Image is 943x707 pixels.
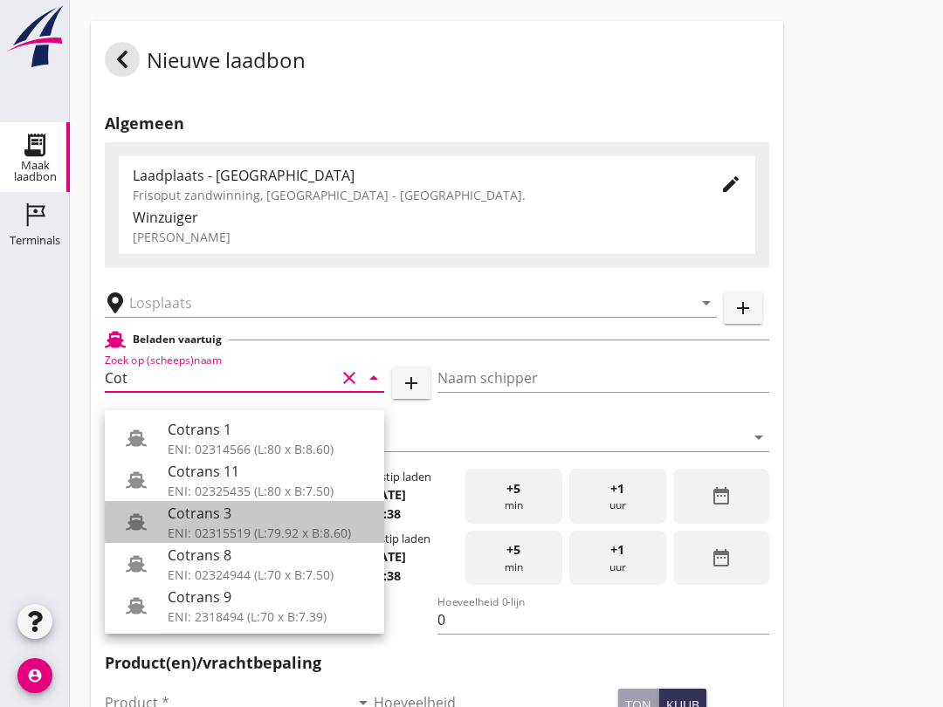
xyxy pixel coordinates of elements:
[168,461,370,482] div: Cotrans 11
[610,540,624,559] span: +1
[369,567,401,584] strong: 11:38
[711,547,732,568] i: date_range
[506,540,520,559] span: +5
[168,587,370,607] div: Cotrans 9
[711,485,732,506] i: date_range
[168,419,370,440] div: Cotrans 1
[133,165,692,186] div: Laadplaats - [GEOGRAPHIC_DATA]
[133,186,692,204] div: Frisoput zandwinning, [GEOGRAPHIC_DATA] - [GEOGRAPHIC_DATA].
[168,524,370,542] div: ENI: 02315519 (L:79.92 x B:8.60)
[465,531,562,586] div: min
[365,486,406,503] strong: [DATE]
[437,606,770,634] input: Hoeveelheid 0-lijn
[129,289,668,317] input: Losplaats
[569,531,666,586] div: uur
[10,235,60,246] div: Terminals
[696,292,717,313] i: arrow_drop_down
[569,469,666,524] div: uur
[363,367,384,388] i: arrow_drop_down
[133,207,741,228] div: Winzuiger
[105,651,769,675] h2: Product(en)/vrachtbepaling
[365,548,406,565] strong: [DATE]
[3,4,66,69] img: logo-small.a267ee39.svg
[105,42,306,84] div: Nieuwe laadbon
[437,364,770,392] input: Naam schipper
[17,658,52,693] i: account_circle
[610,479,624,498] span: +1
[168,482,370,500] div: ENI: 02325435 (L:80 x B:7.50)
[341,531,430,547] div: Eindtijdstip laden
[401,373,422,394] i: add
[465,469,562,524] div: min
[168,503,370,524] div: Cotrans 3
[168,440,370,458] div: ENI: 02314566 (L:80 x B:8.60)
[168,566,370,584] div: ENI: 02324944 (L:70 x B:7.50)
[105,364,335,392] input: Zoek op (scheeps)naam
[506,479,520,498] span: +5
[168,545,370,566] div: Cotrans 8
[133,332,222,347] h2: Beladen vaartuig
[168,607,370,626] div: ENI: 2318494 (L:70 x B:7.39)
[369,505,401,522] strong: 10:38
[748,427,769,448] i: arrow_drop_down
[133,228,741,246] div: [PERSON_NAME]
[733,298,754,319] i: add
[720,174,741,195] i: edit
[339,367,360,388] i: clear
[105,112,769,135] h2: Algemeen
[339,469,431,485] div: Starttijdstip laden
